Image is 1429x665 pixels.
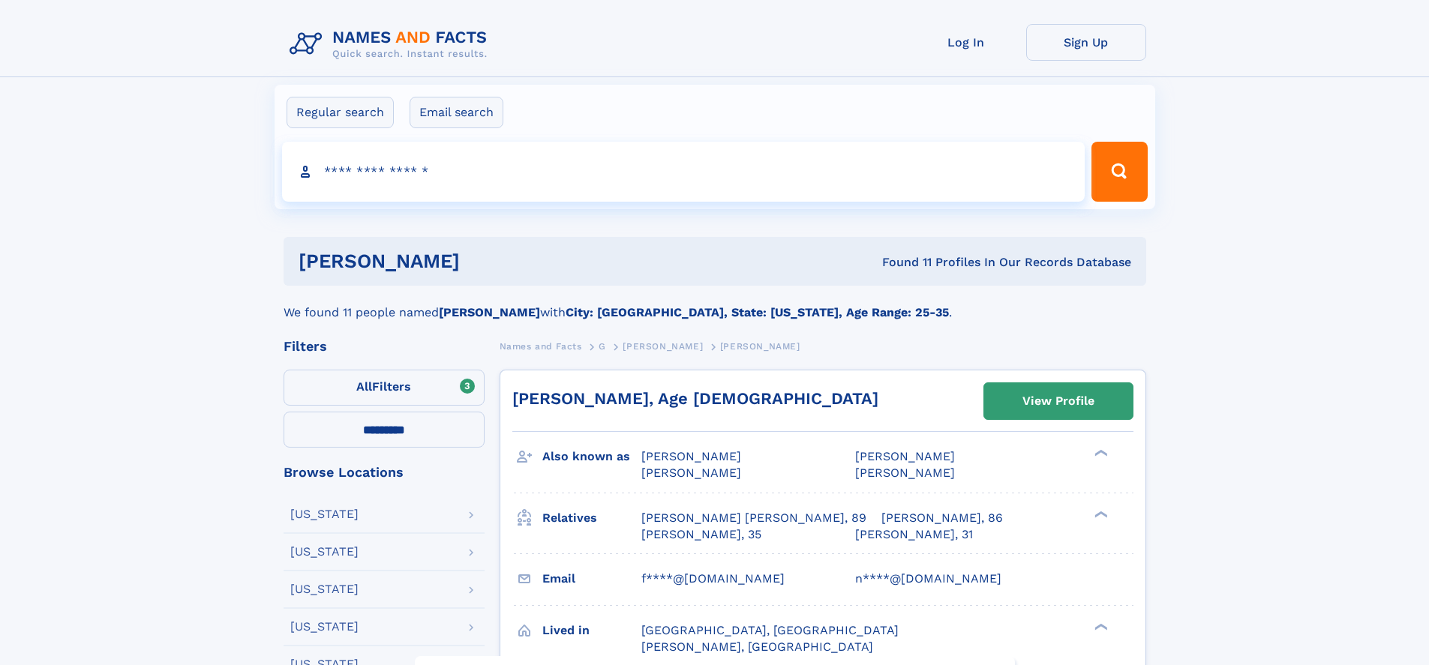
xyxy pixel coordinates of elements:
[1091,622,1109,631] div: ❯
[284,466,485,479] div: Browse Locations
[284,370,485,406] label: Filters
[641,640,873,654] span: [PERSON_NAME], [GEOGRAPHIC_DATA]
[542,566,641,592] h3: Email
[906,24,1026,61] a: Log In
[542,444,641,469] h3: Also known as
[299,252,671,271] h1: [PERSON_NAME]
[599,337,606,355] a: G
[500,337,582,355] a: Names and Facts
[1022,384,1094,418] div: View Profile
[623,341,703,352] span: [PERSON_NAME]
[410,97,503,128] label: Email search
[641,449,741,463] span: [PERSON_NAME]
[542,505,641,531] h3: Relatives
[542,618,641,643] h3: Lived in
[641,623,899,637] span: [GEOGRAPHIC_DATA], [GEOGRAPHIC_DATA]
[282,142,1085,202] input: search input
[566,305,949,319] b: City: [GEOGRAPHIC_DATA], State: [US_STATE], Age Range: 25-35
[720,341,800,352] span: [PERSON_NAME]
[284,24,500,64] img: Logo Names and Facts
[284,340,485,353] div: Filters
[881,510,1003,526] a: [PERSON_NAME], 86
[1091,509,1109,519] div: ❯
[671,254,1131,271] div: Found 11 Profiles In Our Records Database
[287,97,394,128] label: Regular search
[290,508,359,520] div: [US_STATE]
[641,526,761,543] a: [PERSON_NAME], 35
[290,583,359,595] div: [US_STATE]
[356,379,372,394] span: All
[1091,142,1147,202] button: Search Button
[290,546,359,558] div: [US_STATE]
[641,510,866,526] a: [PERSON_NAME] [PERSON_NAME], 89
[855,526,973,543] a: [PERSON_NAME], 31
[1091,448,1109,458] div: ❯
[599,341,606,352] span: G
[512,389,878,408] a: [PERSON_NAME], Age [DEMOGRAPHIC_DATA]
[284,286,1146,322] div: We found 11 people named with .
[623,337,703,355] a: [PERSON_NAME]
[855,466,955,480] span: [PERSON_NAME]
[855,449,955,463] span: [PERSON_NAME]
[641,466,741,480] span: [PERSON_NAME]
[1026,24,1146,61] a: Sign Up
[290,621,359,633] div: [US_STATE]
[439,305,540,319] b: [PERSON_NAME]
[984,383,1133,419] a: View Profile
